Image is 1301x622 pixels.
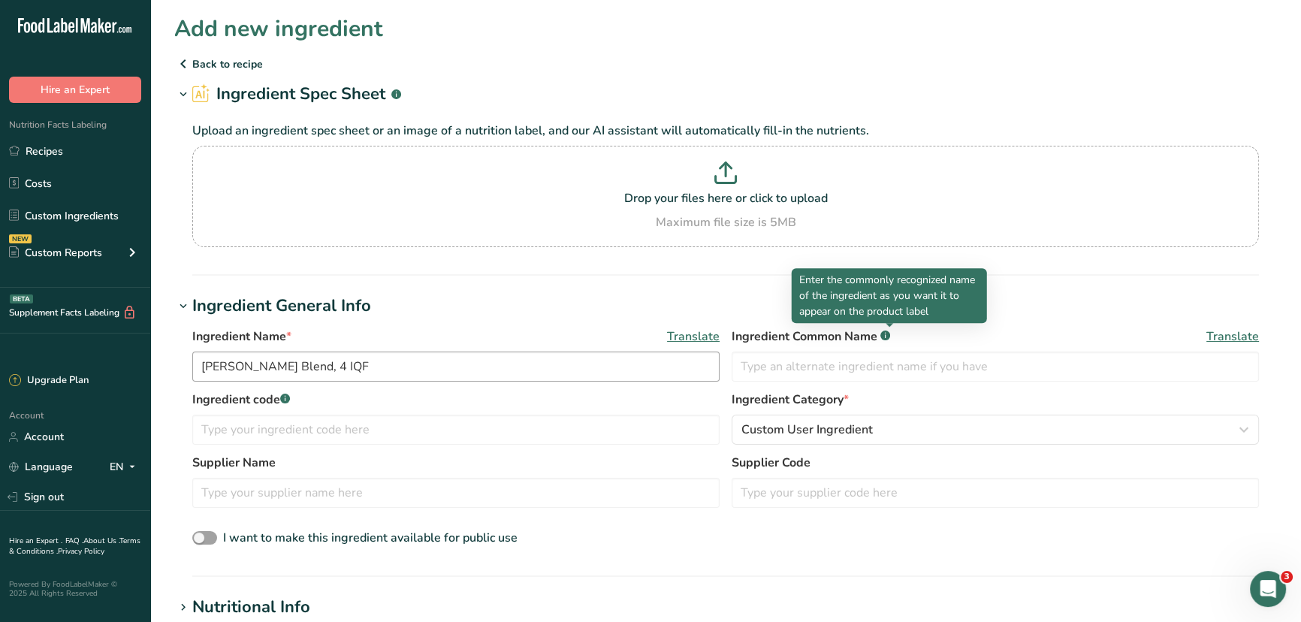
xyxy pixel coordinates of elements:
div: Upgrade Plan [9,373,89,388]
label: Ingredient code [192,391,720,409]
span: Translate [1206,328,1259,346]
a: Privacy Policy [58,546,104,557]
div: Powered By FoodLabelMaker © 2025 All Rights Reserved [9,580,141,598]
span: I want to make this ingredient available for public use [223,530,518,546]
p: Upload an ingredient spec sheet or an image of a nutrition label, and our AI assistant will autom... [192,122,1259,140]
h2: Ingredient Spec Sheet [192,82,401,107]
div: Ingredient General Info [192,294,371,319]
input: Type your supplier code here [732,478,1259,508]
p: Back to recipe [174,55,1277,73]
a: FAQ . [65,536,83,546]
span: Ingredient Common Name [732,328,890,346]
iframe: Intercom live chat [1250,571,1286,607]
input: Type an alternate ingredient name if you have [732,352,1259,382]
div: NEW [9,234,32,243]
span: 3 [1281,571,1293,583]
div: EN [110,458,141,476]
button: Hire an Expert [9,77,141,103]
a: Terms & Conditions . [9,536,140,557]
button: Custom User Ingredient [732,415,1259,445]
span: Translate [667,328,720,346]
a: Language [9,454,73,480]
label: Supplier Name [192,454,720,472]
label: Ingredient Category [732,391,1259,409]
div: Nutritional Info [192,595,310,620]
div: Maximum file size is 5MB [196,213,1255,231]
p: Drop your files here or click to upload [196,189,1255,207]
div: Custom Reports [9,245,102,261]
label: Supplier Code [732,454,1259,472]
span: Custom User Ingredient [741,421,873,439]
input: Type your supplier name here [192,478,720,508]
h1: Add new ingredient [174,12,383,46]
a: About Us . [83,536,119,546]
a: Hire an Expert . [9,536,62,546]
div: BETA [10,294,33,303]
input: Type your ingredient code here [192,415,720,445]
span: Ingredient Name [192,328,291,346]
p: Enter the commonly recognized name of the ingredient as you want it to appear on the product label [799,272,980,319]
input: Type your ingredient name here [192,352,720,382]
